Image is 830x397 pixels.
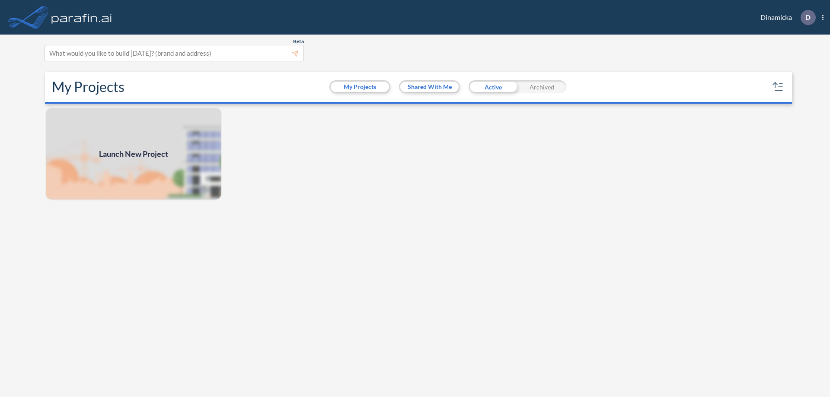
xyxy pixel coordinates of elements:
[45,107,222,200] img: add
[52,79,124,95] h2: My Projects
[50,9,114,26] img: logo
[469,80,517,93] div: Active
[45,107,222,200] a: Launch New Project
[331,82,389,92] button: My Projects
[805,13,811,21] p: D
[517,80,566,93] div: Archived
[400,82,459,92] button: Shared With Me
[99,148,168,160] span: Launch New Project
[747,10,824,25] div: Dinamicka
[771,80,785,94] button: sort
[293,38,304,45] span: Beta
